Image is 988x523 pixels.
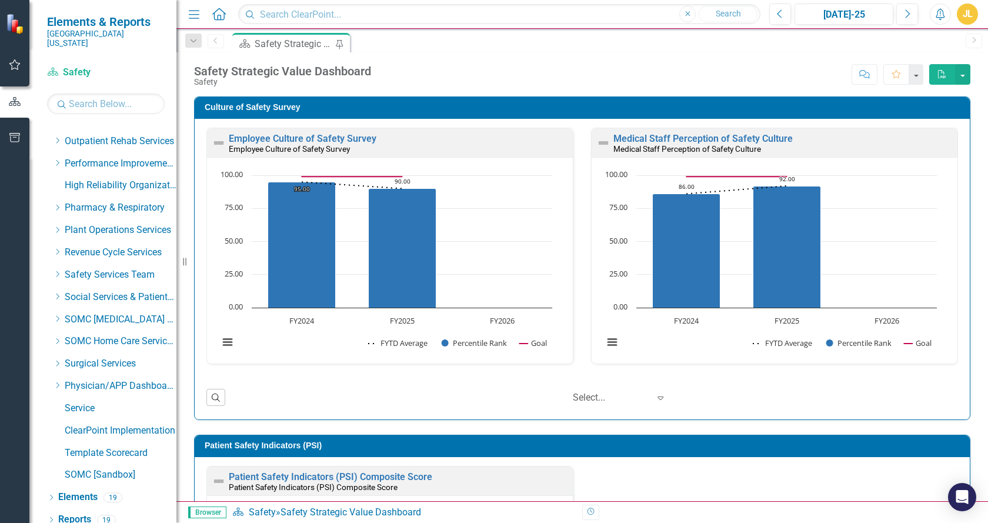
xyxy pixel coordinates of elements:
small: Employee Culture of Safety Survey [229,144,350,154]
div: Chart. Highcharts interactive chart. [213,169,567,361]
text: 0.00 [229,301,243,312]
path: FY2025, 90. Percentile Rank. [369,188,436,308]
a: Employee Culture of Safety Survey [229,133,376,144]
a: SOMC [Sandbox] [65,468,176,482]
text: 25.00 [609,268,627,279]
div: Chart. Highcharts interactive chart. [598,169,952,361]
a: Physician/APP Dashboards [65,379,176,393]
img: Not Defined [212,136,226,150]
div: » [232,506,573,519]
small: Medical Staff Perception of Safety Culture [613,144,761,154]
button: Show Goal [519,338,547,348]
svg: Interactive chart [598,169,943,361]
text: 92.00 [779,175,795,183]
a: Surgical Services [65,357,176,371]
a: ClearPoint Implementation [65,424,176,438]
text: 95.00 [294,185,310,193]
text: 90.00 [395,177,410,185]
h3: Culture of Safety Survey [205,103,964,112]
span: Browser [188,507,226,518]
text: FY2026 [874,315,899,326]
button: Show Percentile Rank [826,338,892,348]
a: Safety Services Team [65,268,176,282]
a: Patient Safety Indicators (PSI) Composite Score [229,471,432,482]
text: 75.00 [609,202,627,212]
button: Show Percentile Rank [442,338,508,348]
button: Show FYTD Average [753,338,813,348]
img: Not Defined [596,136,610,150]
text: 50.00 [609,235,627,246]
a: Template Scorecard [65,447,176,460]
small: [GEOGRAPHIC_DATA][US_STATE] [47,29,165,48]
path: FY2024, 86. Percentile Rank. [653,194,720,308]
text: 0.00 [613,301,627,312]
div: Safety Strategic Value Dashboard [255,36,332,51]
img: Not Defined [212,474,226,488]
button: View chart menu, Chart [604,334,620,351]
a: Performance Improvement Services [65,157,176,171]
a: SOMC Home Care Services [65,335,176,348]
input: Search Below... [47,94,165,114]
a: Pharmacy & Respiratory [65,201,176,215]
div: Safety Strategic Value Dashboard [281,507,421,518]
a: High Reliability Organization [65,179,176,192]
text: 100.00 [221,169,243,179]
button: View chart menu, Chart [219,334,236,351]
small: Patient Safety Indicators (PSI) Composite Score [229,482,398,492]
a: Safety [249,507,276,518]
g: Goal, series 3 of 3. Line with 3 data points. [685,174,789,179]
svg: Interactive chart [213,169,558,361]
text: 50.00 [225,235,243,246]
path: FY2025, 92. Percentile Rank. [753,186,821,308]
a: Revenue Cycle Services [65,246,176,259]
img: ClearPoint Strategy [5,12,28,35]
a: Safety [47,66,165,79]
a: Plant Operations Services [65,224,176,237]
g: Percentile Rank, series 2 of 3. Bar series with 3 bars. [653,175,887,308]
span: Elements & Reports [47,15,165,29]
button: [DATE]-25 [795,4,893,25]
text: 86.00 [679,182,695,191]
a: Social Services & Patient Relations [65,291,176,304]
a: Elements [58,491,98,504]
div: [DATE]-25 [799,8,889,22]
text: FY2024 [674,315,699,326]
div: Safety Strategic Value Dashboard [194,65,371,78]
button: Show Goal [904,338,932,348]
g: Percentile Rank, series 2 of 3. Bar series with 3 bars. [268,175,503,308]
text: FY2025 [390,315,415,326]
path: FY2024, 95. Percentile Rank. [268,182,336,308]
a: Medical Staff Perception of Safety Culture [613,133,793,144]
span: Search [716,9,741,18]
text: 75.00 [225,202,243,212]
text: FY2025 [775,315,799,326]
a: Outpatient Rehab Services [65,135,176,148]
button: Search [699,6,757,22]
div: Open Intercom Messenger [948,483,976,511]
input: Search ClearPoint... [238,4,760,25]
text: FY2026 [490,315,515,326]
div: Safety [194,78,371,86]
button: JL [957,4,978,25]
button: Show FYTD Average [368,338,429,348]
text: 100.00 [605,169,627,179]
text: FY2024 [289,315,315,326]
text: 25.00 [225,268,243,279]
h3: Patient Safety Indicators (PSI) [205,441,964,450]
div: 19 [104,492,122,502]
a: Service [65,402,176,415]
a: SOMC [MEDICAL_DATA] & Infusion Services [65,313,176,327]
